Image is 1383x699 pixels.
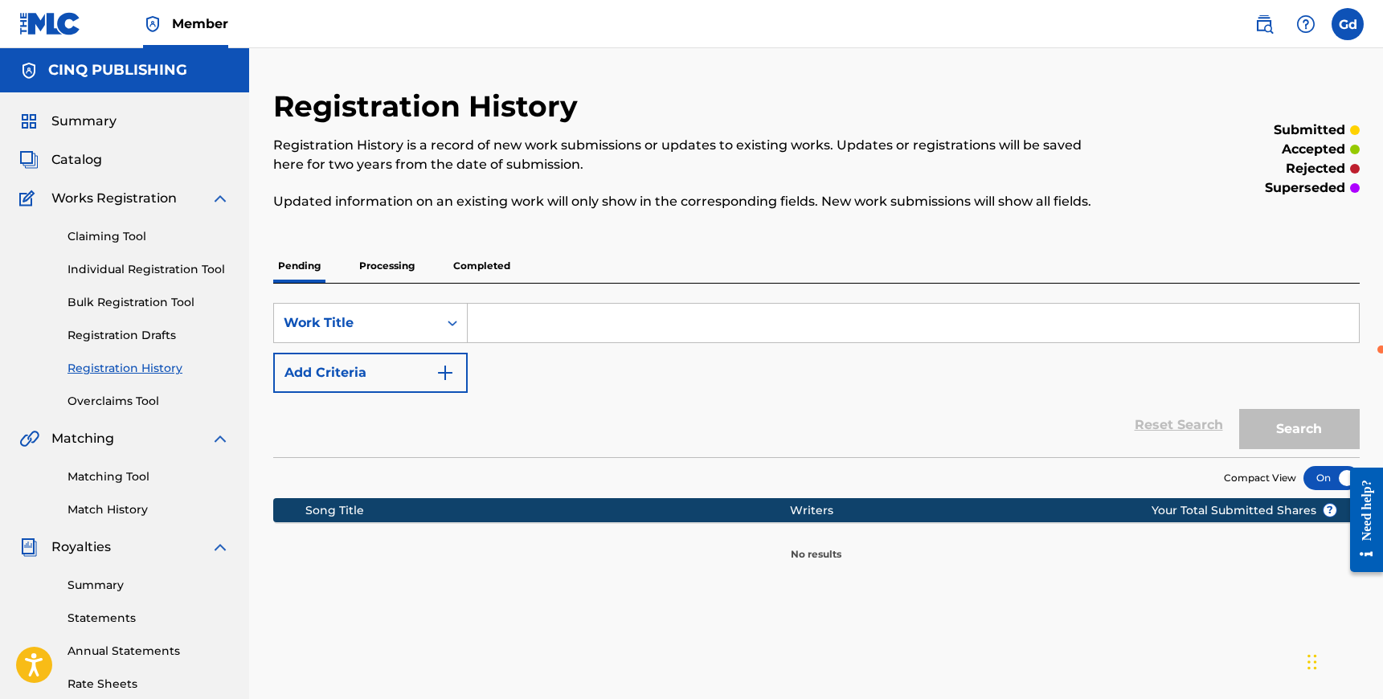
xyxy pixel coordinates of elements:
[211,538,230,557] img: expand
[273,303,1360,457] form: Search Form
[1303,622,1383,699] iframe: Chat Widget
[68,468,230,485] a: Matching Tool
[354,249,419,283] p: Processing
[19,150,102,170] a: CatalogCatalog
[68,610,230,627] a: Statements
[68,643,230,660] a: Annual Statements
[51,429,114,448] span: Matching
[68,676,230,693] a: Rate Sheets
[68,327,230,344] a: Registration Drafts
[51,538,111,557] span: Royalties
[172,14,228,33] span: Member
[68,261,230,278] a: Individual Registration Tool
[19,538,39,557] img: Royalties
[448,249,515,283] p: Completed
[68,577,230,594] a: Summary
[68,393,230,410] a: Overclaims Tool
[273,136,1110,174] p: Registration History is a record of new work submissions or updates to existing works. Updates or...
[1265,178,1345,198] p: superseded
[273,353,468,393] button: Add Criteria
[19,150,39,170] img: Catalog
[19,112,39,131] img: Summary
[19,429,39,448] img: Matching
[791,528,841,562] p: No results
[1224,471,1296,485] span: Compact View
[143,14,162,34] img: Top Rightsholder
[1290,8,1322,40] div: Help
[1324,504,1336,517] span: ?
[19,189,40,208] img: Works Registration
[1307,638,1317,686] div: Drag
[1152,502,1337,519] span: Your Total Submitted Shares
[211,189,230,208] img: expand
[1338,456,1383,585] iframe: Resource Center
[51,150,102,170] span: Catalog
[1254,14,1274,34] img: search
[51,112,117,131] span: Summary
[19,12,81,35] img: MLC Logo
[273,192,1110,211] p: Updated information on an existing work will only show in the corresponding fields. New work subm...
[51,189,177,208] span: Works Registration
[68,228,230,245] a: Claiming Tool
[305,502,790,519] div: Song Title
[1282,140,1345,159] p: accepted
[1296,14,1315,34] img: help
[68,294,230,311] a: Bulk Registration Tool
[68,360,230,377] a: Registration History
[1248,8,1280,40] a: Public Search
[284,313,428,333] div: Work Title
[19,112,117,131] a: SummarySummary
[19,61,39,80] img: Accounts
[48,61,187,80] h5: CINQ PUBLISHING
[68,501,230,518] a: Match History
[1286,159,1345,178] p: rejected
[211,429,230,448] img: expand
[273,88,586,125] h2: Registration History
[1274,121,1345,140] p: submitted
[436,363,455,382] img: 9d2ae6d4665cec9f34b9.svg
[273,249,325,283] p: Pending
[790,502,1203,519] div: Writers
[1332,8,1364,40] div: User Menu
